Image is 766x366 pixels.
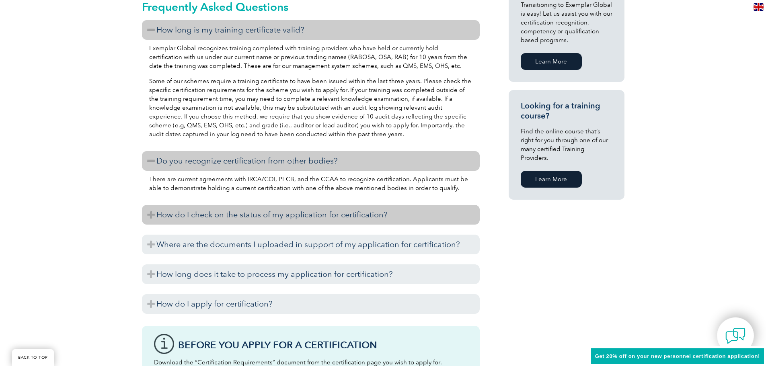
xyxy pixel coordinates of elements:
h3: Where are the documents I uploaded in support of my application for certification? [142,235,480,254]
p: Some of our schemes require a training certificate to have been issued within the last three year... [149,77,472,139]
h3: How do I apply for certification? [142,294,480,314]
h3: How long does it take to process my application for certification? [142,264,480,284]
p: There are current agreements with IRCA/CQI, PECB, and the CCAA to recognize certification. Applic... [149,175,472,192]
h3: Looking for a training course? [521,101,612,121]
img: contact-chat.png [725,326,745,346]
h3: How do I check on the status of my application for certification? [142,205,480,225]
a: Learn More [521,53,582,70]
p: Exemplar Global recognizes training completed with training providers who have held or currently ... [149,44,472,70]
span: Get 20% off on your new personnel certification application! [595,353,760,359]
h3: How long is my training certificate valid? [142,20,480,40]
p: Find the online course that’s right for you through one of our many certified Training Providers. [521,127,612,162]
h3: Before You Apply For a Certification [178,340,468,350]
h2: Frequently Asked Questions [142,0,480,13]
a: BACK TO TOP [12,349,54,366]
p: Transitioning to Exemplar Global is easy! Let us assist you with our certification recognition, c... [521,0,612,45]
h3: Do you recognize certification from other bodies? [142,151,480,171]
img: en [754,3,764,11]
a: Learn More [521,171,582,188]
